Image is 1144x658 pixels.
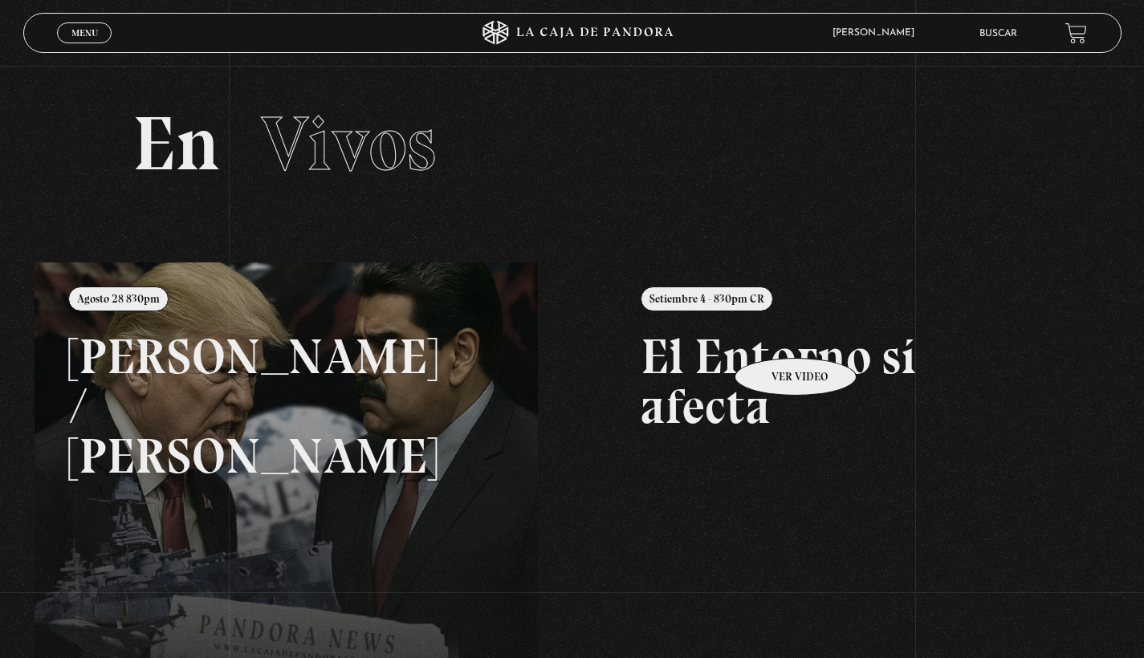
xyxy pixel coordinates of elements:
[71,28,98,38] span: Menu
[824,28,930,38] span: [PERSON_NAME]
[979,29,1017,39] a: Buscar
[66,42,104,53] span: Cerrar
[1065,22,1087,44] a: View your shopping cart
[261,98,436,189] span: Vivos
[132,106,1011,182] h2: En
